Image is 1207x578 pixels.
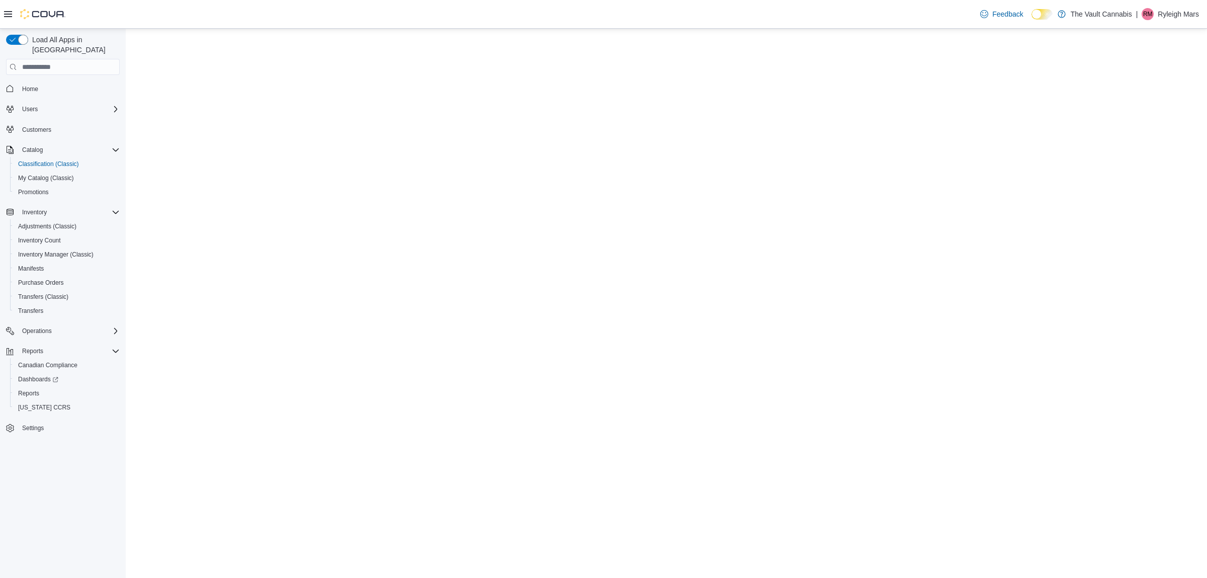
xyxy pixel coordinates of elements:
span: Feedback [992,9,1023,19]
span: Load All Apps in [GEOGRAPHIC_DATA] [28,35,120,55]
button: Adjustments (Classic) [10,219,124,233]
span: Inventory Count [18,236,61,244]
button: Home [2,81,124,96]
a: Manifests [14,263,48,275]
span: Classification (Classic) [18,160,79,168]
span: Canadian Compliance [18,361,77,369]
a: Settings [18,422,48,434]
button: Inventory Manager (Classic) [10,247,124,262]
button: Settings [2,421,124,435]
span: RM [1143,8,1153,20]
span: Purchase Orders [14,277,120,289]
a: Dashboards [14,373,62,385]
a: Inventory Count [14,234,65,246]
button: [US_STATE] CCRS [10,400,124,415]
button: My Catalog (Classic) [10,171,124,185]
span: Inventory Manager (Classic) [18,251,94,259]
span: Dashboards [14,373,120,385]
a: Customers [18,124,55,136]
span: Transfers (Classic) [18,293,68,301]
nav: Complex example [6,77,120,461]
img: Cova [20,9,65,19]
span: Settings [18,422,120,434]
div: Ryleigh Mars [1142,8,1154,20]
span: Transfers (Classic) [14,291,120,303]
span: Inventory Count [14,234,120,246]
a: Inventory Manager (Classic) [14,249,98,261]
a: Transfers (Classic) [14,291,72,303]
button: Catalog [2,143,124,157]
span: Adjustments (Classic) [18,222,76,230]
span: Inventory [22,208,47,216]
a: Reports [14,387,43,399]
p: The Vault Cannabis [1071,8,1132,20]
a: Adjustments (Classic) [14,220,80,232]
span: Reports [14,387,120,399]
button: Inventory [2,205,124,219]
span: Operations [18,325,120,337]
button: Customers [2,122,124,137]
a: My Catalog (Classic) [14,172,78,184]
button: Inventory Count [10,233,124,247]
button: Transfers [10,304,124,318]
span: Purchase Orders [18,279,64,287]
span: Reports [18,389,39,397]
button: Transfers (Classic) [10,290,124,304]
span: Operations [22,327,52,335]
button: Manifests [10,262,124,276]
span: Users [18,103,120,115]
a: Classification (Classic) [14,158,83,170]
a: Home [18,83,42,95]
button: Operations [18,325,56,337]
a: [US_STATE] CCRS [14,401,74,414]
span: Promotions [14,186,120,198]
button: Inventory [18,206,51,218]
button: Catalog [18,144,47,156]
span: Catalog [18,144,120,156]
span: Transfers [18,307,43,315]
span: Customers [18,123,120,136]
button: Users [2,102,124,116]
button: Users [18,103,42,115]
button: Reports [10,386,124,400]
span: Inventory [18,206,120,218]
span: Customers [22,126,51,134]
p: Ryleigh Mars [1158,8,1199,20]
span: Dashboards [18,375,58,383]
span: Manifests [14,263,120,275]
span: Home [22,85,38,93]
p: | [1136,8,1138,20]
span: Inventory Manager (Classic) [14,249,120,261]
span: My Catalog (Classic) [18,174,74,182]
span: Promotions [18,188,49,196]
span: My Catalog (Classic) [14,172,120,184]
span: Washington CCRS [14,401,120,414]
span: Adjustments (Classic) [14,220,120,232]
span: Reports [18,345,120,357]
a: Feedback [976,4,1027,24]
span: [US_STATE] CCRS [18,403,70,411]
a: Promotions [14,186,53,198]
button: Purchase Orders [10,276,124,290]
span: Settings [22,424,44,432]
input: Dark Mode [1031,9,1053,20]
span: Users [22,105,38,113]
span: Canadian Compliance [14,359,120,371]
span: Catalog [22,146,43,154]
span: Manifests [18,265,44,273]
a: Canadian Compliance [14,359,81,371]
span: Home [18,82,120,95]
span: Transfers [14,305,120,317]
button: Promotions [10,185,124,199]
button: Reports [18,345,47,357]
span: Classification (Classic) [14,158,120,170]
a: Transfers [14,305,47,317]
button: Classification (Classic) [10,157,124,171]
button: Operations [2,324,124,338]
button: Reports [2,344,124,358]
a: Dashboards [10,372,124,386]
a: Purchase Orders [14,277,68,289]
span: Reports [22,347,43,355]
button: Canadian Compliance [10,358,124,372]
